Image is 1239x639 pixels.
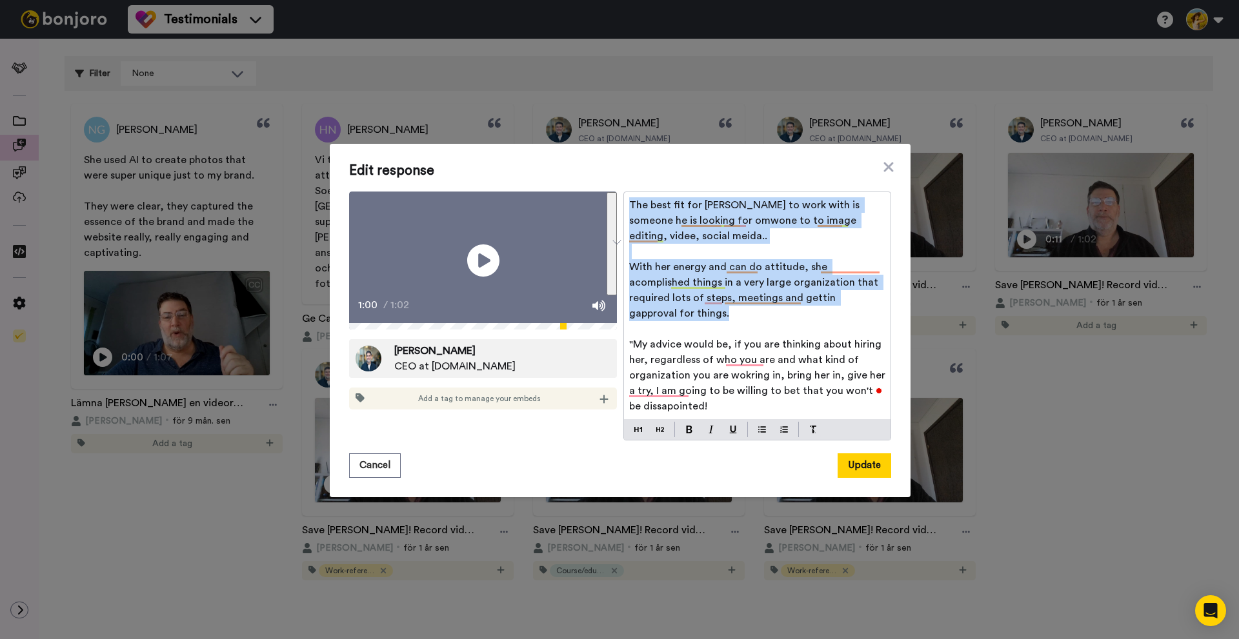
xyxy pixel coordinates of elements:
[709,426,714,433] img: italic-mark.svg
[349,163,891,179] span: Edit response
[780,424,788,435] img: numbered-block.svg
[629,339,888,411] span: "My advice would be, if you are thinking about hiring her, regardless of who you are and what kin...
[686,426,692,433] img: bold-mark.svg
[390,297,413,313] span: 1:02
[656,424,664,435] img: heading-two-block.svg
[838,453,891,478] button: Update
[1195,595,1226,626] div: Open Intercom Messenger
[729,426,737,433] img: underline-mark.svg
[592,299,605,312] img: Mute/Unmute
[383,297,388,313] span: /
[394,359,516,374] span: CEO at [DOMAIN_NAME]
[634,424,642,435] img: heading-one-block.svg
[809,426,817,433] img: clear-format.svg
[629,200,862,241] span: The best fit for [PERSON_NAME] to work with is someone he is looking for omwone to to image editi...
[758,424,766,435] img: bulleted-block.svg
[349,453,401,478] button: Cancel
[358,297,381,313] span: 1:00
[624,192,891,419] div: To enrich screen reader interactions, please activate Accessibility in Grammarly extension settings
[394,343,516,359] span: [PERSON_NAME]
[418,393,541,404] span: Add a tag to manage your embeds
[629,262,881,319] span: With her energy and can do attitude, she acomplished things in a very large organization that req...
[356,346,381,371] img: e04765e0-8c58-4e28-a314-67339f88b710.jpeg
